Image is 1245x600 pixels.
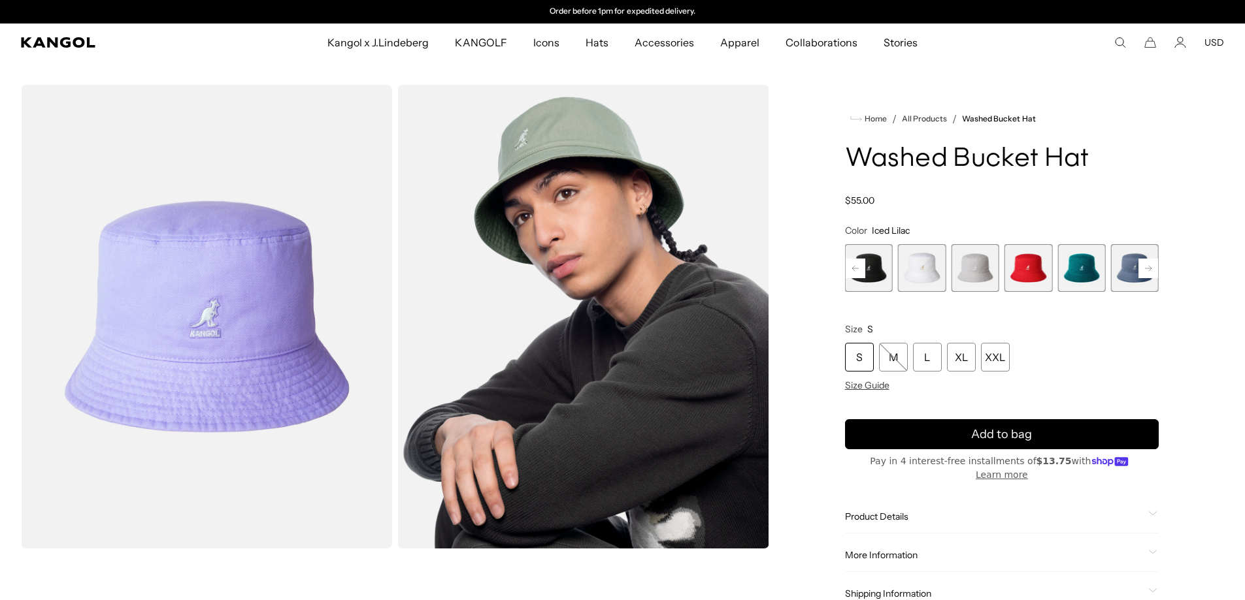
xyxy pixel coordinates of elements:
[845,195,874,206] span: $55.00
[1111,244,1159,292] div: 12 of 13
[488,7,757,17] div: 2 of 2
[913,343,942,371] div: L
[947,111,957,127] li: /
[786,24,857,61] span: Collaborations
[845,244,893,292] div: 7 of 13
[533,24,559,61] span: Icons
[442,24,520,61] a: KANGOLF
[455,24,506,61] span: KANGOLF
[845,379,889,391] span: Size Guide
[971,426,1032,443] span: Add to bag
[707,24,772,61] a: Apparel
[862,114,887,123] span: Home
[586,24,608,61] span: Hats
[947,343,976,371] div: XL
[1114,37,1126,48] summary: Search here
[720,24,759,61] span: Apparel
[951,244,999,292] div: 9 of 13
[845,588,1143,599] span: Shipping Information
[772,24,870,61] a: Collaborations
[898,244,946,292] div: 8 of 13
[1004,244,1052,292] div: 10 of 13
[845,323,863,335] span: Size
[1111,244,1159,292] label: DENIM BLUE
[845,343,874,371] div: S
[488,7,757,17] div: Announcement
[898,244,946,292] label: White
[520,24,573,61] a: Icons
[635,24,694,61] span: Accessories
[21,85,769,548] product-gallery: Gallery Viewer
[872,225,910,236] span: Iced Lilac
[327,24,429,61] span: Kangol x J.Lindeberg
[573,24,622,61] a: Hats
[488,7,757,17] slideshow-component: Announcement bar
[962,114,1035,123] a: Washed Bucket Hat
[887,111,897,127] li: /
[951,244,999,292] label: Moonstruck
[884,24,918,61] span: Stories
[845,511,1143,522] span: Product Details
[1174,37,1186,48] a: Account
[845,244,893,292] label: Black
[1204,37,1224,48] button: USD
[845,111,1159,127] nav: breadcrumbs
[21,37,216,48] a: Kangol
[867,323,873,335] span: S
[845,225,867,236] span: Color
[845,145,1159,174] h1: Washed Bucket Hat
[1057,244,1105,292] div: 11 of 13
[622,24,707,61] a: Accessories
[1004,244,1052,292] label: Cherry Glow
[850,113,887,125] a: Home
[871,24,931,61] a: Stories
[21,85,392,548] img: color-iced-lilac
[397,85,769,548] img: sage-green
[845,419,1159,449] button: Add to bag
[981,343,1010,371] div: XXL
[845,549,1143,561] span: More Information
[879,343,908,371] div: M
[902,114,947,123] a: All Products
[1144,37,1156,48] button: Cart
[550,7,695,17] p: Order before 1pm for expedited delivery.
[314,24,442,61] a: Kangol x J.Lindeberg
[1057,244,1105,292] label: Marine Teal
